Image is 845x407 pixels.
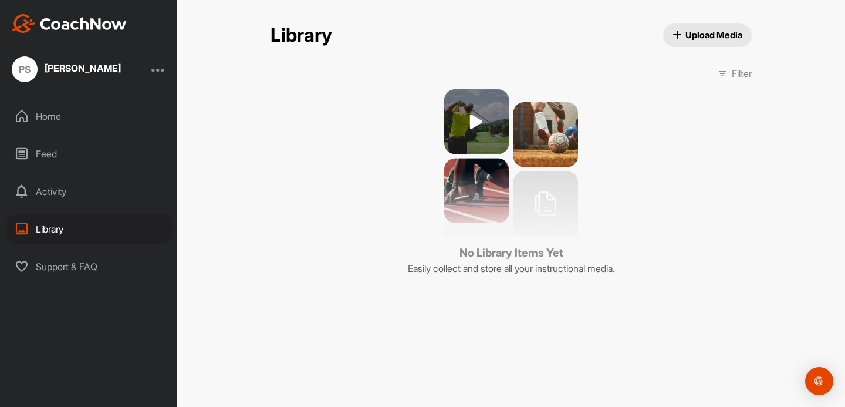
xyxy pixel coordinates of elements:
div: Feed [6,139,172,169]
div: Support & FAQ [6,252,172,281]
h2: Library [271,24,332,47]
img: CoachNow [12,14,127,33]
div: [PERSON_NAME] [45,63,121,73]
span: Upload Media [672,29,743,41]
div: Home [6,102,172,131]
h3: No Library Items Yet [408,245,615,261]
button: Upload Media [663,23,752,47]
img: no media [444,89,578,236]
div: Activity [6,177,172,206]
div: Library [6,214,172,244]
div: Open Intercom Messenger [805,367,833,395]
p: Filter [732,66,752,80]
p: Easily collect and store all your instructional media. [408,261,615,275]
div: PS [12,56,38,82]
